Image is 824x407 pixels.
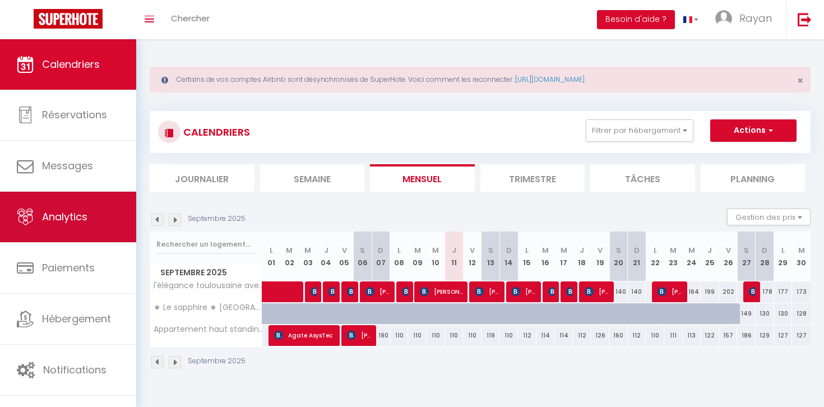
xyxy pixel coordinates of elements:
[762,245,767,256] abbr: D
[480,164,585,192] li: Trimestre
[445,325,464,346] div: 110
[683,232,701,281] th: 24
[270,245,273,256] abbr: L
[774,281,793,302] div: 177
[737,303,756,324] div: 149
[664,232,683,281] th: 23
[42,312,111,326] span: Hébergement
[150,164,254,192] li: Journalier
[335,232,354,281] th: 05
[634,245,640,256] abbr: D
[726,245,731,256] abbr: V
[420,281,463,302] span: [PERSON_NAME]
[34,9,103,29] img: Super Booking
[299,232,317,281] th: 03
[658,281,682,302] span: [PERSON_NAME]
[280,232,299,281] th: 02
[42,261,95,275] span: Paiements
[797,73,803,87] span: ×
[156,234,256,255] input: Rechercher un logement...
[150,265,262,281] span: Septembre 2025
[414,245,421,256] abbr: M
[370,164,475,192] li: Mensuel
[590,164,695,192] li: Tâches
[585,281,609,302] span: [PERSON_NAME]
[515,75,585,84] a: [URL][DOMAIN_NAME]
[756,281,774,302] div: 178
[737,232,756,281] th: 27
[628,232,646,281] th: 21
[317,232,335,281] th: 04
[616,245,621,256] abbr: S
[518,325,536,346] div: 112
[646,232,664,281] th: 22
[525,245,529,256] abbr: L
[311,281,317,302] span: [PERSON_NAME]
[744,245,749,256] abbr: S
[286,245,293,256] abbr: M
[347,325,372,346] span: [PERSON_NAME]
[792,325,811,346] div: 127
[586,119,693,142] button: Filtrer par hébergement
[561,245,567,256] abbr: M
[554,232,573,281] th: 17
[260,164,365,192] li: Semaine
[701,164,806,192] li: Planning
[591,325,609,346] div: 126
[506,245,512,256] abbr: D
[372,325,390,346] div: 190
[171,12,210,24] span: Chercher
[580,245,584,256] abbr: J
[188,356,246,367] p: Septembre 2025
[719,232,738,281] th: 26
[482,232,500,281] th: 13
[152,325,264,334] span: Appartement haut standing région [GEOGRAPHIC_DATA]
[756,232,774,281] th: 28
[609,232,628,281] th: 20
[609,325,628,346] div: 160
[342,245,347,256] abbr: V
[670,245,677,256] abbr: M
[304,245,311,256] abbr: M
[499,325,518,346] div: 110
[598,245,603,256] abbr: V
[536,325,555,346] div: 114
[262,232,281,281] th: 01
[798,245,805,256] abbr: M
[42,159,93,173] span: Messages
[463,232,482,281] th: 12
[42,57,100,71] span: Calendriers
[475,281,499,302] span: [PERSON_NAME]
[710,119,797,142] button: Actions
[427,232,445,281] th: 10
[470,245,475,256] abbr: V
[573,232,591,281] th: 18
[781,245,785,256] abbr: L
[548,281,554,302] span: [PERSON_NAME]
[756,325,774,346] div: 129
[463,325,482,346] div: 110
[324,245,328,256] abbr: J
[9,4,43,38] button: Ouvrir le widget de chat LiveChat
[646,325,664,346] div: 110
[628,281,646,302] div: 140
[397,245,401,256] abbr: L
[542,245,549,256] abbr: M
[354,232,372,281] th: 06
[683,281,701,302] div: 164
[719,281,738,302] div: 202
[482,325,500,346] div: 119
[701,325,719,346] div: 122
[452,245,456,256] abbr: J
[408,232,427,281] th: 09
[42,108,107,122] span: Réservations
[737,325,756,346] div: 186
[152,281,264,290] span: l'élégance toulousaine avec garage
[365,281,390,302] span: [PERSON_NAME]
[792,281,811,302] div: 173
[707,245,712,256] abbr: J
[683,325,701,346] div: 113
[798,12,812,26] img: logout
[152,303,264,312] span: ★ Le sapphire ★ [GEOGRAPHIC_DATA] ★ Confort Luxueux ★
[180,119,250,145] h3: CALENDRIERS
